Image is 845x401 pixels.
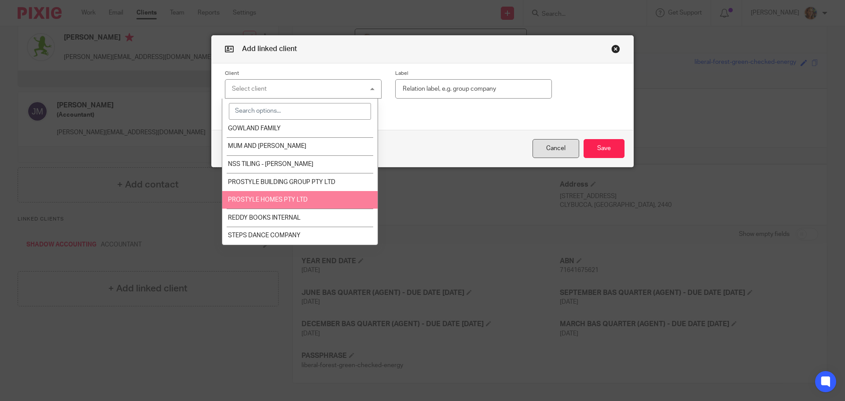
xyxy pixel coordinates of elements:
button: Cancel [533,139,579,158]
span: Add linked client [242,45,297,52]
button: Save [584,139,625,158]
span: NSS TILING - [PERSON_NAME] [228,161,313,167]
span: REDDY BOOKS INTERNAL [228,215,301,221]
label: Label [395,70,552,77]
input: Search options... [229,103,371,120]
span: MUM AND [PERSON_NAME] [228,143,306,149]
span: GOWLAND FAMILY [228,125,281,132]
label: Client [225,70,382,77]
div: Select client [232,86,267,92]
span: PROSTYLE HOMES PTY LTD [228,197,308,203]
input: Relation label, e.g. group company [395,79,552,99]
span: STEPS DANCE COMPANY [228,232,301,239]
span: PROSTYLE BUILDING GROUP PTY LTD [228,179,335,185]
